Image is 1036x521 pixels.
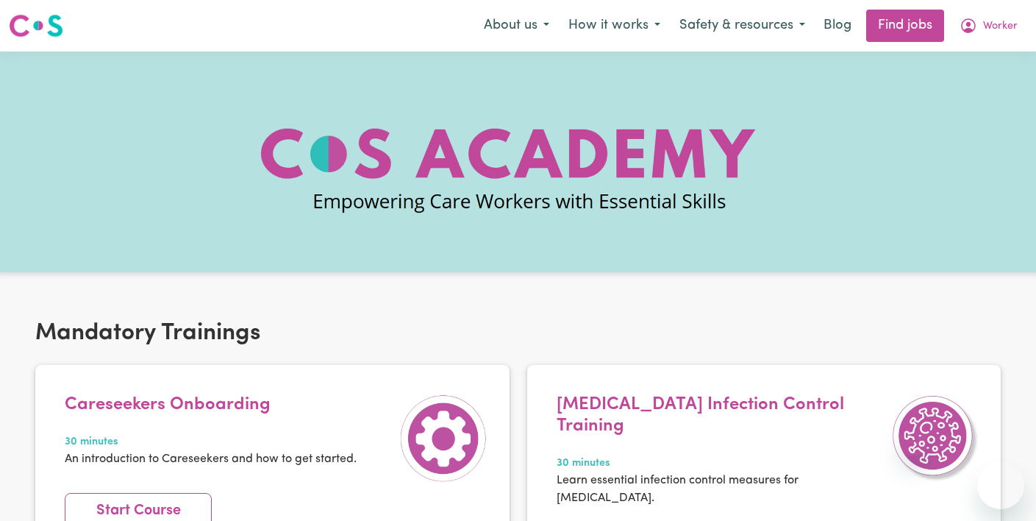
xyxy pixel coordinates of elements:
[670,10,815,41] button: Safety & resources
[9,9,63,43] a: Careseekers logo
[977,462,1024,509] iframe: Button to launch messaging window
[35,319,1001,347] h2: Mandatory Trainings
[9,13,63,39] img: Careseekers logo
[65,450,357,468] p: An introduction to Careseekers and how to get started.
[950,10,1027,41] button: My Account
[557,456,884,472] span: 30 minutes
[815,10,860,42] a: Blog
[557,472,884,507] p: Learn essential infection control measures for [MEDICAL_DATA].
[559,10,670,41] button: How it works
[899,427,928,456] iframe: Close message
[983,18,1018,35] span: Worker
[866,10,944,42] a: Find jobs
[65,394,357,416] h4: Careseekers Onboarding
[65,434,357,450] span: 30 minutes
[474,10,559,41] button: About us
[557,394,884,437] h4: [MEDICAL_DATA] Infection Control Training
